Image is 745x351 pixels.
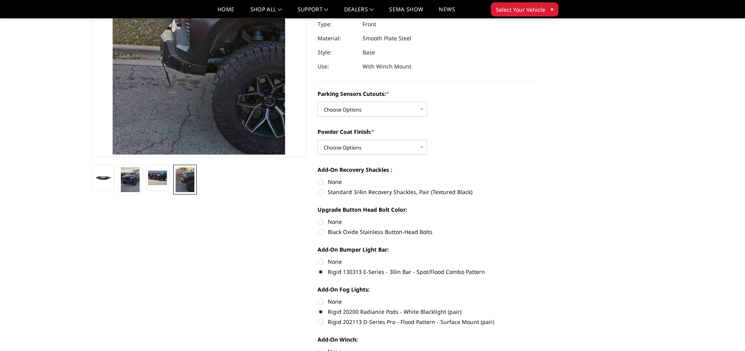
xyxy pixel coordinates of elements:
img: 2022-2025 Chevrolet Silverado 1500 - Freedom Series - Base Front Bumper (winch mount) [176,167,194,192]
iframe: Chat Widget [706,313,745,351]
img: 2022-2025 Chevrolet Silverado 1500 - Freedom Series - Base Front Bumper (winch mount) [121,167,140,192]
dd: Front [363,17,376,31]
a: Support [298,7,329,18]
label: None [318,257,533,266]
label: Add-On Fog Lights: [318,285,533,293]
label: Add-On Winch: [318,335,533,344]
dd: Smooth Plate Steel [363,31,411,45]
label: Powder Coat Finish: [318,128,533,136]
a: SEMA Show [389,7,423,18]
label: Add-On Recovery Shackles : [318,166,533,174]
label: Black Oxide Stainless Button-Head Bolts [318,228,533,236]
dd: Base [363,45,375,59]
label: Parking Sensors Cutouts: [318,90,533,98]
a: News [439,7,455,18]
label: None [318,178,533,186]
dt: Style: [318,45,357,59]
label: None [318,218,533,226]
a: Home [217,7,234,18]
label: Rigid 202113 D-Series Pro - Flood Pattern - Surface Mount (pair) [318,318,533,326]
dt: Use: [318,59,357,74]
button: Select Your Vehicle [491,2,558,16]
label: None [318,297,533,306]
a: Dealers [344,7,374,18]
a: shop all [250,7,282,18]
span: Select Your Vehicle [496,5,545,14]
label: Add-On Bumper Light Bar: [318,245,533,254]
dd: With Winch Mount [363,59,411,74]
dt: Type: [318,17,357,31]
label: Upgrade Button Head Bolt Color: [318,205,533,214]
label: Rigid 130313 E-Series - 30in Bar - Spot/Flood Combo Pattern [318,268,533,276]
span: ▾ [551,5,553,13]
img: 2022-2025 Chevrolet Silverado 1500 - Freedom Series - Base Front Bumper (winch mount) [148,171,167,185]
label: Rigid 20200 Radiance Pods - White Blacklight (pair) [318,308,533,316]
dt: Material: [318,31,357,45]
label: Standard 3/4in Recovery Shackles, Pair (Textured Black) [318,188,533,196]
img: 2022-2025 Chevrolet Silverado 1500 - Freedom Series - Base Front Bumper (winch mount) [93,173,112,183]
